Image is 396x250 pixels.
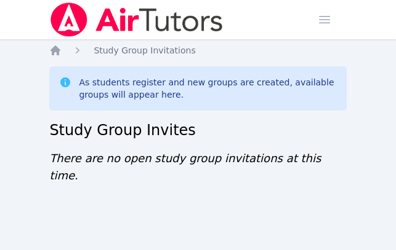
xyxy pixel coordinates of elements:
[94,44,195,57] a: Study Group Invitations
[49,2,224,37] img: Air Tutors
[94,45,195,55] span: Study Group Invitations
[49,152,321,182] span: There are no open study group invitations at this time.
[49,44,346,57] nav: Breadcrumb
[49,120,346,140] h2: Study Group Invites
[79,76,336,101] div: As students register and new groups are created, available groups will appear here.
